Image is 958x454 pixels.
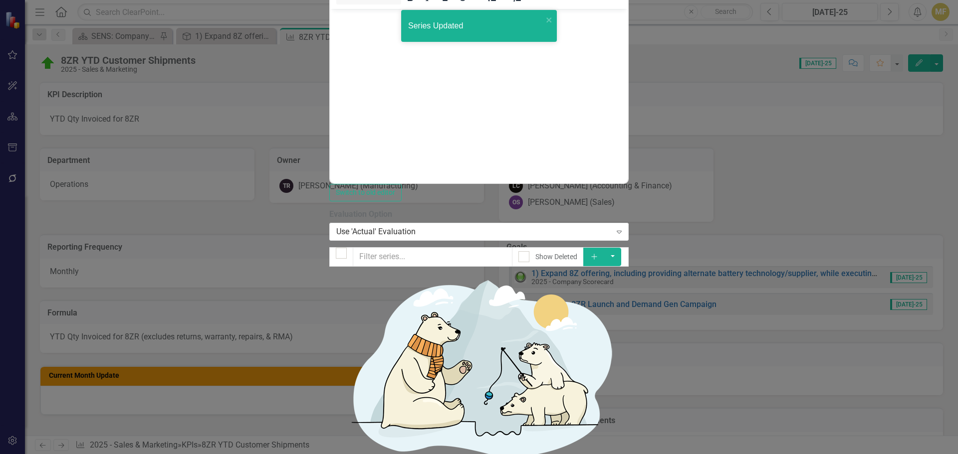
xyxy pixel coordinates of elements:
[336,226,611,238] div: Use 'Actual' Evaluation
[535,252,577,262] div: Show Deleted
[330,9,628,183] iframe: Rich Text Area
[329,184,402,201] button: Switch to old editor
[408,20,543,32] div: Series Updated
[329,209,629,220] label: Evaluation Option
[546,14,553,25] button: close
[353,247,512,267] input: Filter series...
